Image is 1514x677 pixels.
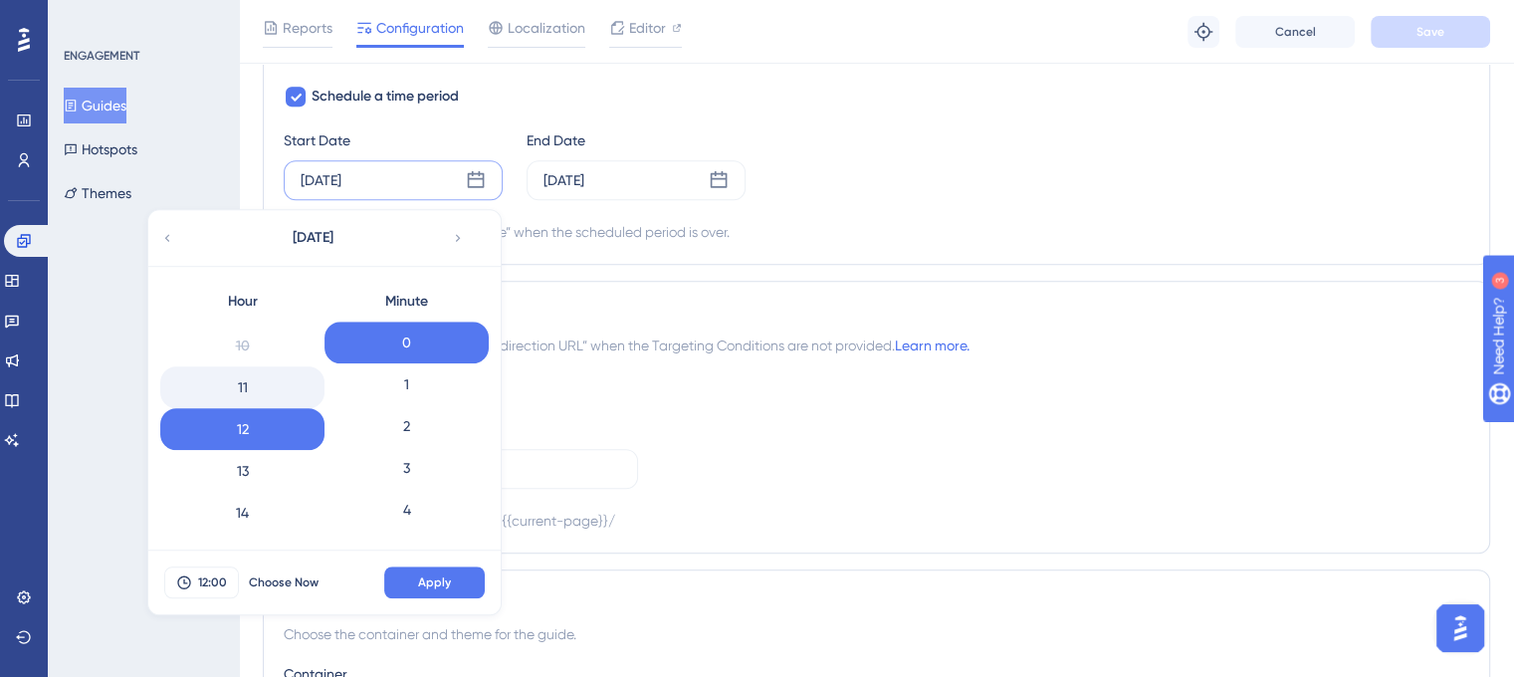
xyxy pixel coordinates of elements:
[283,16,332,40] span: Reports
[160,492,324,534] div: 14
[239,566,328,598] button: Choose Now
[64,48,139,64] div: ENGAGEMENT
[324,447,489,489] div: 3
[320,220,730,244] div: Automatically set as “Inactive” when the scheduled period is over.
[312,85,459,109] span: Schedule a time period
[324,489,489,531] div: 4
[452,509,615,533] div: https://{{current-page}}/
[324,531,489,572] div: 5
[284,622,1469,646] div: Choose the container and theme for the guide.
[160,366,324,408] div: 11
[138,10,144,26] div: 3
[213,218,412,258] button: [DATE]
[284,334,970,357] span: The browser will redirect to the “Redirection URL” when the Targeting Conditions are not provided.
[895,338,970,353] a: Learn more.
[284,590,1469,614] div: Advanced Settings
[160,282,324,322] div: Hour
[1430,598,1490,658] iframe: UserGuiding AI Assistant Launcher
[324,363,489,405] div: 1
[508,16,585,40] span: Localization
[198,574,227,590] span: 12:00
[301,168,341,192] div: [DATE]
[324,282,489,322] div: Minute
[629,16,666,40] span: Editor
[64,175,131,211] button: Themes
[160,534,324,575] div: 15
[384,566,485,598] button: Apply
[1235,16,1355,48] button: Cancel
[324,322,489,363] div: 0
[324,405,489,447] div: 2
[284,302,1469,326] div: Redirection
[164,566,239,598] button: 12:00
[527,128,746,152] div: End Date
[543,168,584,192] div: [DATE]
[1275,24,1316,40] span: Cancel
[160,450,324,492] div: 13
[418,574,451,590] span: Apply
[1416,24,1444,40] span: Save
[47,5,124,29] span: Need Help?
[160,325,324,366] div: 10
[160,408,324,450] div: 12
[293,226,333,250] span: [DATE]
[64,131,137,167] button: Hotspots
[64,88,126,123] button: Guides
[376,16,464,40] span: Configuration
[284,128,503,152] div: Start Date
[249,574,319,590] span: Choose Now
[1371,16,1490,48] button: Save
